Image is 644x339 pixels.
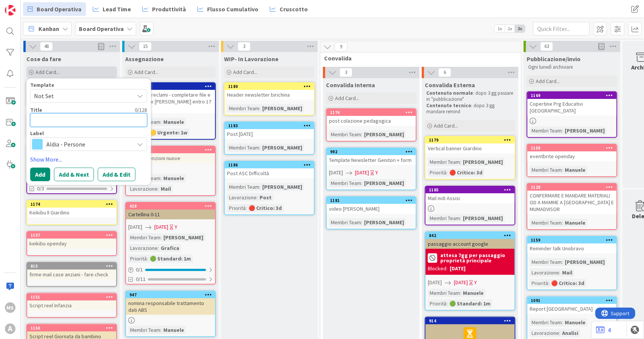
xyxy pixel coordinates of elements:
[227,183,259,191] div: Membri Team
[327,109,416,126] div: 1176post colazione pedagogica
[23,2,86,16] a: Board Operativa
[5,324,15,334] div: A
[329,218,361,227] div: Membri Team
[474,279,477,287] div: Y
[559,329,560,337] span: :
[362,218,406,227] div: [PERSON_NAME]
[361,130,362,139] span: :
[426,193,515,203] div: Mail nidi Assisi
[563,126,607,135] div: [PERSON_NAME]
[27,232,116,248] div: 1157keikibu openday
[335,42,347,51] span: 9
[531,185,616,190] div: 1128
[30,106,42,113] label: Title
[128,185,158,193] div: Lavorazione
[536,78,560,85] span: Add Card...
[227,143,259,152] div: Membri Team
[327,109,416,116] div: 1176
[330,110,416,115] div: 1176
[425,81,475,89] span: Convalida Esterna
[530,329,559,337] div: Lavorazione
[531,237,616,243] div: 1159
[129,203,215,209] div: 428
[35,69,60,76] span: Add Card...
[527,191,616,214] div: CONFERMARE E MANDARE MATERIALI OD A MAMME A [GEOGRAPHIC_DATA] E MUMADVISOR
[30,131,44,136] span: Label
[426,103,514,115] p: : dopo 3 gg mandare remind
[533,22,590,35] input: Quick Filter...
[428,265,447,273] div: Blocked:
[126,291,215,298] div: 947
[335,95,359,102] span: Add Card...
[103,5,131,14] span: Lead Time
[327,148,416,155] div: 992
[527,297,616,314] div: 1091Report [GEOGRAPHIC_DATA]
[426,90,473,96] strong: Contenuto normale
[327,197,416,214] div: 1181video [PERSON_NAME]
[562,258,563,266] span: :
[549,279,586,287] div: 🔴 Critico: 3d
[128,223,142,231] span: [DATE]
[227,193,257,202] div: Lavorazione
[27,294,116,310] div: 1151Script reel Infanzia
[461,214,505,222] div: [PERSON_NAME]
[126,83,215,90] div: 1131
[340,68,352,77] span: 3
[160,118,161,126] span: :
[37,5,81,14] span: Board Operativa
[429,137,515,143] div: 1179
[126,90,215,113] div: Processo reclami - completare file e rispondere [PERSON_NAME] entro 17 seyt
[161,233,205,242] div: [PERSON_NAME]
[258,193,274,202] div: Post
[362,130,406,139] div: [PERSON_NAME]
[505,25,515,32] span: 2x
[460,214,461,222] span: :
[161,174,186,182] div: Manuele
[159,185,173,193] div: Mail
[326,81,375,89] span: Convalida Interna
[530,219,562,227] div: Membri Team
[563,166,587,174] div: Manuele
[495,25,505,32] span: 1x
[160,233,161,242] span: :
[227,204,246,212] div: Priorità
[515,25,525,32] span: 3x
[31,325,116,331] div: 1150
[528,64,616,70] p: Ogni lunedì archiviare
[224,55,278,63] span: WIP- In Lavorazione
[426,232,515,249] div: 842passaggio account google
[527,184,616,214] div: 1128CONFERMARE E MANDARE MATERIALI OD A MAMME A [GEOGRAPHIC_DATA] E MUMADVISOR
[329,130,361,139] div: Membri Team
[31,233,116,238] div: 1157
[327,197,416,204] div: 1181
[129,84,215,89] div: 1131
[175,223,177,231] div: Y
[225,122,314,129] div: 1183
[257,193,258,202] span: :
[30,155,147,164] a: Show More...
[361,218,362,227] span: :
[530,279,548,287] div: Priorità
[434,122,458,129] span: Add Card...
[152,5,186,14] span: Produttività
[31,294,116,300] div: 1151
[207,5,258,14] span: Flusso Cumulativo
[126,203,215,219] div: 428Cartellina 0-11
[227,104,259,112] div: Membri Team
[361,179,362,187] span: :
[79,25,124,32] b: Board Operativa
[447,168,484,177] div: 🔴 Critico: 3d
[238,42,251,51] span: 3
[540,42,553,51] span: 63
[128,233,160,242] div: Membri Team
[527,92,616,99] div: 1169
[446,168,447,177] span: :
[530,268,559,277] div: Lavorazione
[27,270,116,279] div: firme mail case anziani - fare check
[147,254,148,263] span: :
[527,237,616,253] div: 1159Reminder talk Unobravo
[265,2,312,16] a: Cruscotto
[125,55,164,63] span: Assegnazione
[45,106,147,113] div: 0 / 128
[259,183,260,191] span: :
